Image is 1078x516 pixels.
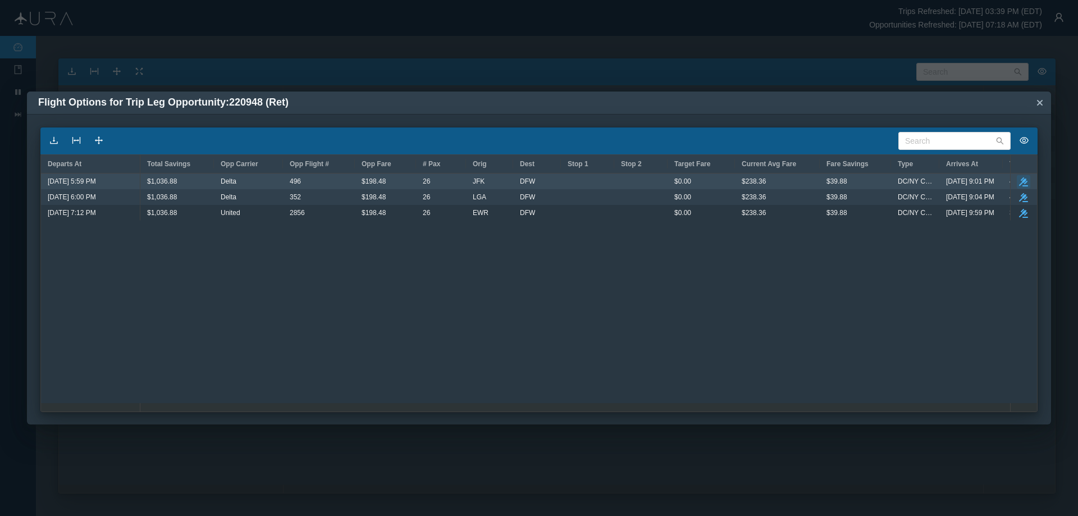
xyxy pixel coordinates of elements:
[742,174,766,189] span: $238.36
[423,190,430,204] span: 26
[674,174,691,189] span: $0.00
[621,160,642,168] span: Stop 2
[520,174,535,189] span: DFW
[147,190,177,204] span: $1,036.88
[221,160,258,168] span: Opp Carrier
[362,174,386,189] span: $198.48
[898,160,913,168] span: Type
[221,190,236,204] span: Delta
[946,160,978,168] span: Arrives At
[520,190,535,204] span: DFW
[1010,174,1026,189] span: 4h2m
[742,160,796,168] span: Current Avg Fare
[742,190,766,204] span: $238.36
[1010,190,1026,204] span: 4h4m
[898,174,933,189] span: DC/NY Combo
[898,190,933,204] span: DC/NY Combo
[1010,160,1052,168] span: Trip Duration
[423,206,430,220] span: 26
[1010,206,1030,220] span: 3h47m
[147,160,190,168] span: Total Savings
[473,174,485,189] span: JFK
[826,206,847,220] span: $39.88
[221,206,240,220] span: United
[946,174,994,189] span: [DATE] 9:01 PM
[473,160,487,168] span: Orig
[568,160,588,168] span: Stop 1
[1031,94,1048,111] button: Close
[826,190,847,204] span: $39.88
[946,190,994,204] span: [DATE] 9:04 PM
[67,132,85,150] button: icon: column-width
[674,160,710,168] span: Target Fare
[742,206,766,220] span: $238.36
[48,160,81,168] span: Departs At
[423,160,440,168] span: # Pax
[147,206,177,220] span: $1,036.88
[520,160,535,168] span: Dest
[362,206,386,220] span: $198.48
[423,174,430,189] span: 26
[826,160,869,168] span: Fare Savings
[221,174,236,189] span: Delta
[946,206,994,220] span: [DATE] 9:59 PM
[48,190,96,204] span: [DATE] 6:00 PM
[90,132,108,150] button: icon: drag
[362,190,386,204] span: $198.48
[290,206,305,220] span: 2856
[1015,132,1033,150] button: icon: eye
[898,206,933,220] span: DC/NY Combo
[290,160,329,168] span: Opp Flight #
[674,206,691,220] span: $0.00
[48,174,96,189] span: [DATE] 5:59 PM
[520,206,535,220] span: DFW
[290,174,301,189] span: 496
[45,132,63,150] button: icon: download
[147,174,177,189] span: $1,036.88
[826,174,847,189] span: $39.88
[674,190,691,204] span: $0.00
[362,160,391,168] span: Opp Fare
[48,206,96,220] span: [DATE] 7:12 PM
[473,190,486,204] span: LGA
[473,206,488,220] span: EWR
[229,97,289,108] span: 220948 (Ret)
[996,137,1004,145] i: icon: search
[38,97,289,108] span: Flight Options for Trip Leg Opportunity:
[290,190,301,204] span: 352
